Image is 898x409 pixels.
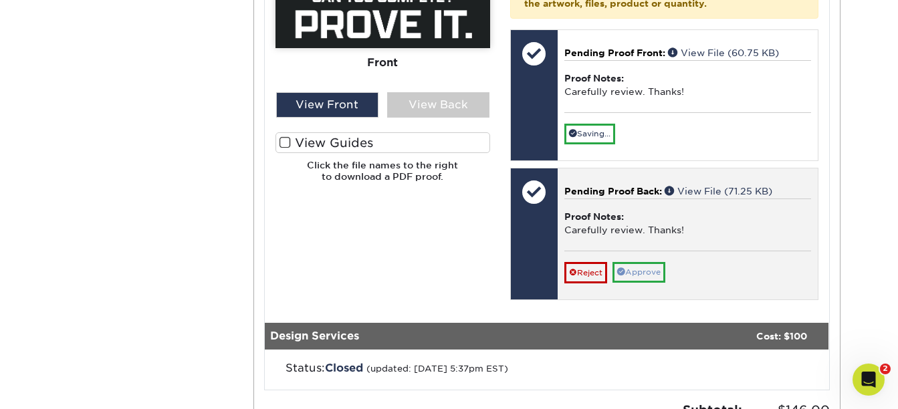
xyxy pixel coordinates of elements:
[564,60,811,112] div: Carefully review. Thanks!
[366,364,508,374] small: (updated: [DATE] 5:37pm EST)
[564,211,624,222] strong: Proof Notes:
[387,92,489,118] div: View Back
[275,132,490,153] label: View Guides
[564,124,615,144] a: Saving...
[564,262,607,283] a: Reject
[612,262,665,283] a: Approve
[275,360,637,376] div: Status:
[275,160,490,192] h6: Click the file names to the right to download a PDF proof.
[276,92,378,118] div: View Front
[564,47,665,58] span: Pending Proof Front:
[853,364,885,396] iframe: Intercom live chat
[564,73,624,84] strong: Proof Notes:
[756,331,807,342] strong: Cost: $100
[270,329,359,342] strong: Design Services
[880,364,891,374] span: 2
[564,186,662,196] span: Pending Proof Back:
[325,362,363,374] span: Closed
[665,186,772,196] a: View File (71.25 KB)
[275,48,490,78] div: Front
[668,47,779,58] a: View File (60.75 KB)
[564,198,811,251] div: Carefully review. Thanks!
